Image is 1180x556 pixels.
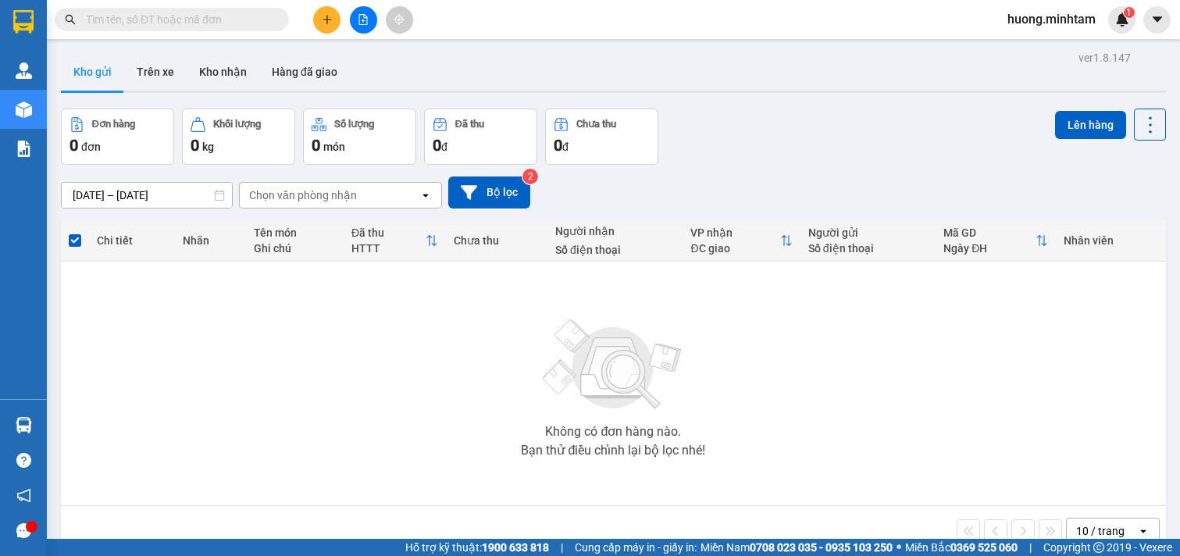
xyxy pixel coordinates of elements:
span: đ [562,141,569,153]
button: Đơn hàng0đơn [61,109,174,165]
div: Người gửi [808,226,929,239]
div: Tên món [254,226,336,239]
div: Số điện thoại [808,242,929,255]
img: svg+xml;base64,PHN2ZyBjbGFzcz0ibGlzdC1wbHVnX19zdmciIHhtbG5zPSJodHRwOi8vd3d3LnczLm9yZy8yMDAwL3N2Zy... [535,310,691,419]
div: HTTT [351,242,426,255]
strong: 0369 525 060 [950,541,1018,554]
div: ver 1.8.147 [1078,49,1131,66]
div: ĐC giao [690,242,779,255]
sup: 1 [1124,7,1135,18]
div: Nhãn [183,234,237,247]
th: Toggle SortBy [936,220,1056,262]
img: warehouse-icon [16,417,32,433]
img: warehouse-icon [16,62,32,79]
div: 10 / trang [1076,523,1125,539]
button: Chưa thu0đ [545,109,658,165]
button: caret-down [1143,6,1171,34]
div: Số điện thoại [555,244,676,256]
div: Chưa thu [454,234,540,247]
span: 0 [554,136,562,155]
span: | [1029,539,1032,556]
button: Kho gửi [61,53,124,91]
span: huong.minhtam [995,9,1108,29]
span: aim [394,14,405,25]
span: notification [16,488,31,503]
div: Chưa thu [576,119,616,130]
span: đ [441,141,447,153]
span: | [561,539,563,556]
img: icon-new-feature [1115,12,1129,27]
img: warehouse-icon [16,102,32,118]
div: Đơn hàng [92,119,135,130]
div: Chi tiết [97,234,167,247]
span: file-add [358,14,369,25]
button: plus [313,6,340,34]
span: search [65,14,76,25]
span: Hỗ trợ kỹ thuật: [405,539,549,556]
span: Miền Nam [701,539,893,556]
img: logo-vxr [13,10,34,34]
button: Kho nhận [187,53,259,91]
div: Nhân viên [1064,234,1158,247]
span: message [16,523,31,538]
span: đơn [81,141,101,153]
th: Toggle SortBy [344,220,446,262]
span: món [323,141,345,153]
button: Hàng đã giao [259,53,350,91]
sup: 2 [522,169,538,184]
span: caret-down [1150,12,1164,27]
img: solution-icon [16,141,32,157]
button: Khối lượng0kg [182,109,295,165]
div: Ngày ĐH [943,242,1036,255]
strong: 1900 633 818 [482,541,549,554]
span: kg [202,141,214,153]
span: 0 [70,136,78,155]
button: Trên xe [124,53,187,91]
button: file-add [350,6,377,34]
div: Mã GD [943,226,1036,239]
span: Cung cấp máy in - giấy in: [575,539,697,556]
svg: open [419,189,432,201]
div: Số lượng [334,119,374,130]
div: Người nhận [555,225,676,237]
svg: open [1137,525,1150,537]
input: Select a date range. [62,183,232,208]
div: Bạn thử điều chỉnh lại bộ lọc nhé! [521,444,705,457]
div: Đã thu [351,226,426,239]
span: ⚪️ [897,544,901,551]
th: Toggle SortBy [683,220,800,262]
span: 1 [1126,7,1132,18]
div: Không có đơn hàng nào. [545,426,681,438]
div: Chọn văn phòng nhận [249,187,357,203]
strong: 0708 023 035 - 0935 103 250 [750,541,893,554]
span: question-circle [16,453,31,468]
button: Bộ lọc [448,176,530,208]
div: Khối lượng [213,119,261,130]
span: plus [322,14,333,25]
div: Đã thu [455,119,484,130]
input: Tìm tên, số ĐT hoặc mã đơn [86,11,270,28]
button: aim [386,6,413,34]
span: Miền Bắc [905,539,1018,556]
span: 0 [433,136,441,155]
button: Đã thu0đ [424,109,537,165]
div: VP nhận [690,226,779,239]
button: Lên hàng [1055,111,1126,139]
span: copyright [1093,542,1104,553]
button: Số lượng0món [303,109,416,165]
span: 0 [312,136,320,155]
span: 0 [191,136,199,155]
div: Ghi chú [254,242,336,255]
